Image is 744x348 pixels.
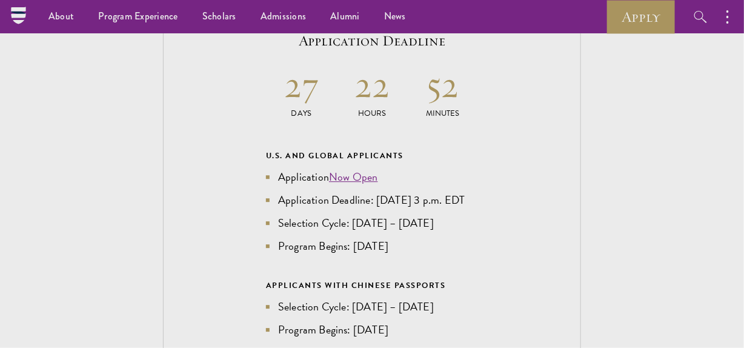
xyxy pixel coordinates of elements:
[266,215,478,232] li: Selection Cycle: [DATE] – [DATE]
[337,62,408,107] h2: 22
[337,107,408,120] p: Hours
[266,298,478,315] li: Selection Cycle: [DATE] – [DATE]
[266,321,478,338] li: Program Begins: [DATE]
[407,107,478,120] p: Minutes
[407,62,478,107] h2: 52
[266,238,478,255] li: Program Begins: [DATE]
[266,192,478,209] li: Application Deadline: [DATE] 3 p.m. EDT
[266,149,478,162] div: U.S. and Global Applicants
[266,169,478,186] li: Application
[329,169,378,185] a: Now Open
[266,62,337,107] h2: 27
[266,107,337,120] p: Days
[266,279,478,292] div: APPLICANTS WITH CHINESE PASSPORTS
